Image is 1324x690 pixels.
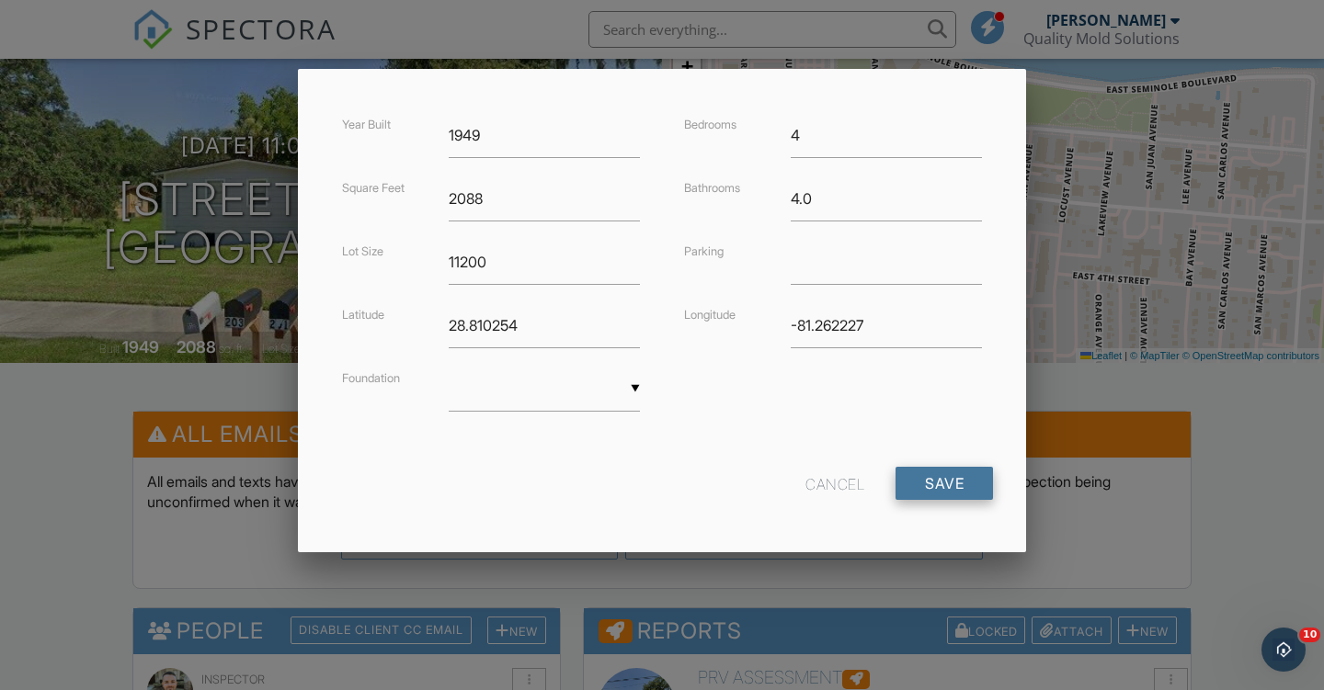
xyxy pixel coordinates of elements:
[684,308,736,322] label: Longitude
[342,371,400,385] label: Foundation
[342,118,391,131] label: Year Built
[342,244,383,258] label: Lot Size
[342,308,384,322] label: Latitude
[684,181,740,195] label: Bathrooms
[342,181,405,195] label: Square Feet
[805,467,864,500] div: Cancel
[1299,628,1320,642] span: 10
[684,118,736,131] label: Bedrooms
[896,467,993,500] input: Save
[684,244,724,258] label: Parking
[1261,628,1306,672] iframe: Intercom live chat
